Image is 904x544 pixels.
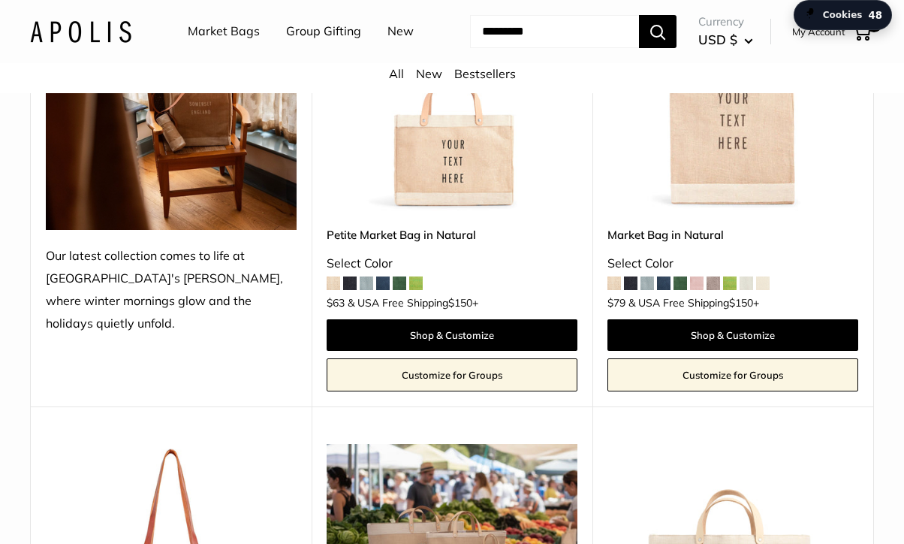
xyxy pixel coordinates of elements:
a: 0 [852,23,871,41]
span: USD $ [698,32,737,47]
span: $150 [729,296,753,310]
a: New [387,20,414,43]
a: Shop & Customize [327,319,577,351]
a: Customize for Groups [607,358,858,391]
span: Currency [698,11,753,32]
button: USD $ [698,28,753,52]
div: Our latest collection comes to life at [GEOGRAPHIC_DATA]'s [PERSON_NAME], where winter mornings g... [46,245,297,335]
img: Apolis [30,20,131,42]
a: Shop & Customize [607,319,858,351]
a: New [416,66,442,81]
span: $150 [448,296,472,310]
a: Group Gifting [286,20,361,43]
a: Bestsellers [454,66,516,81]
span: $63 [327,296,345,310]
a: My Account [792,23,845,41]
input: Search... [470,15,639,48]
a: Customize for Groups [327,358,577,391]
span: & USA Free Shipping + [348,298,478,308]
div: Select Color [607,252,858,275]
a: Market Bags [188,20,260,43]
a: All [389,66,404,81]
span: $79 [607,296,625,310]
button: Search [639,15,676,48]
a: Petite Market Bag in Natural [327,226,577,243]
div: Select Color [327,252,577,275]
span: & USA Free Shipping + [628,298,759,308]
a: Market Bag in Natural [607,226,858,243]
span: 0 [866,17,881,32]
